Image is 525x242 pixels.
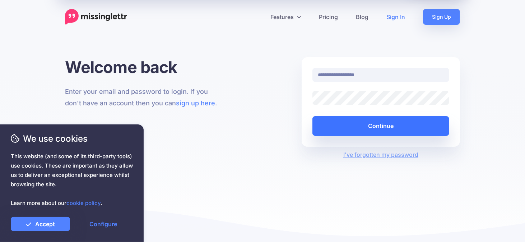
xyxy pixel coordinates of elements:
[11,217,70,231] a: Accept
[11,132,133,145] span: We use cookies
[423,9,460,25] a: Sign Up
[11,152,133,208] span: This website (and some of its third-party tools) use cookies. These are important as they allow u...
[343,151,418,158] a: I've forgotten my password
[66,200,101,206] a: cookie policy
[312,116,449,136] button: Continue
[347,9,377,25] a: Blog
[310,9,347,25] a: Pricing
[74,217,133,231] a: Configure
[176,99,215,107] a: sign up here
[261,9,310,25] a: Features
[65,86,223,109] p: Enter your email and password to login. If you don't have an account then you can .
[65,57,223,77] h1: Welcome back
[377,9,414,25] a: Sign In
